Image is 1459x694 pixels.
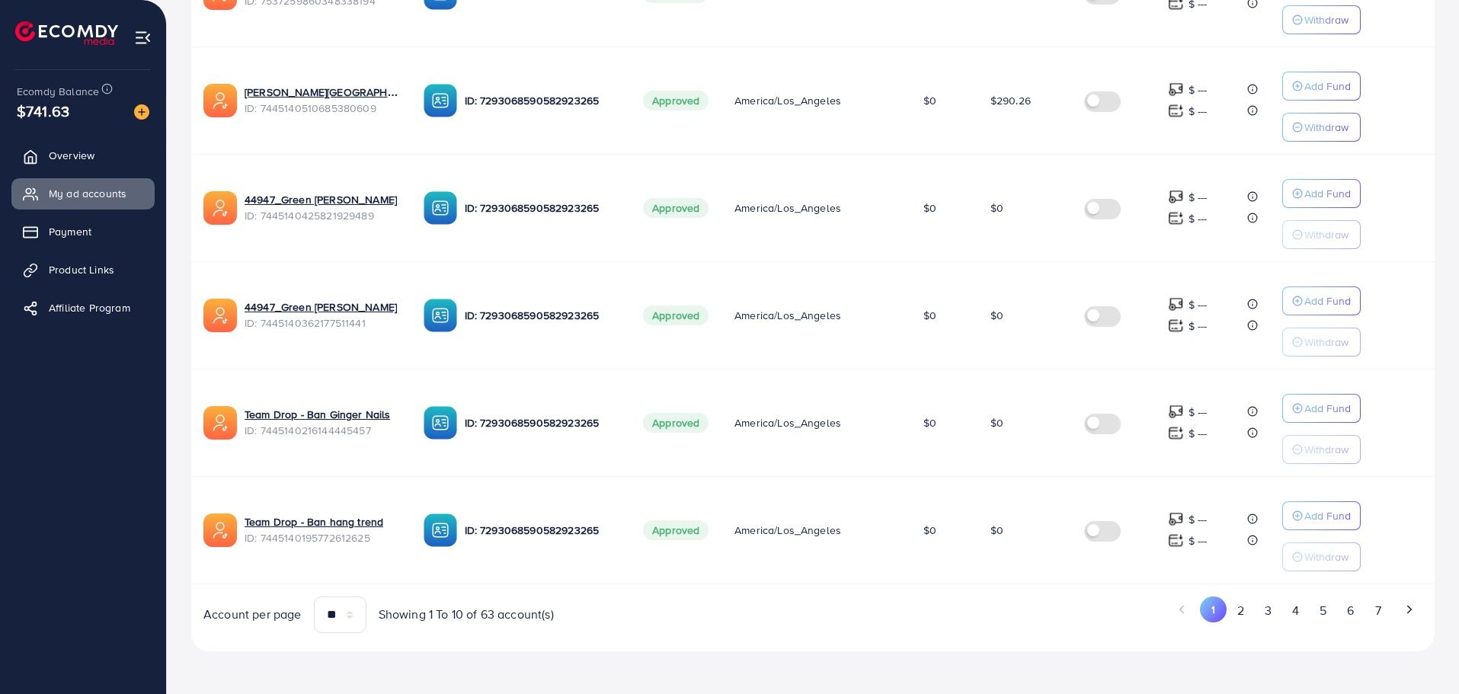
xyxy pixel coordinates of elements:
[465,91,619,110] p: ID: 7293068590582923265
[49,262,114,277] span: Product Links
[1189,403,1208,421] p: $ ---
[734,200,841,216] span: America/Los_Angeles
[1304,225,1349,244] p: Withdraw
[245,315,399,331] span: ID: 7445140362177511441
[1396,596,1422,622] button: Go to next page
[1189,188,1208,206] p: $ ---
[1304,118,1349,136] p: Withdraw
[379,606,554,623] span: Showing 1 To 10 of 63 account(s)
[1281,596,1309,625] button: Go to page 4
[1282,542,1361,571] button: Withdraw
[734,415,841,430] span: America/Los_Angeles
[15,21,118,45] a: logo
[1168,532,1184,548] img: top-up amount
[1394,625,1448,683] iframe: Chat
[990,523,1003,538] span: $0
[1282,394,1361,423] button: Add Fund
[245,208,399,223] span: ID: 7445140425821929489
[203,299,237,332] img: ic-ads-acc.e4c84228.svg
[1168,511,1184,527] img: top-up amount
[923,523,936,538] span: $0
[1304,548,1349,566] p: Withdraw
[1189,317,1208,335] p: $ ---
[11,178,155,209] a: My ad accounts
[11,254,155,285] a: Product Links
[643,520,709,540] span: Approved
[49,300,130,315] span: Affiliate Program
[1189,81,1208,99] p: $ ---
[1189,102,1208,120] p: $ ---
[1189,424,1208,443] p: $ ---
[1168,318,1184,334] img: top-up amount
[245,101,399,116] span: ID: 7445140510685380609
[17,84,99,99] span: Ecomdy Balance
[1304,507,1351,525] p: Add Fund
[134,104,149,120] img: image
[1168,425,1184,441] img: top-up amount
[1282,72,1361,101] button: Add Fund
[134,29,152,46] img: menu
[734,308,841,323] span: America/Los_Angeles
[203,406,237,440] img: ic-ads-acc.e4c84228.svg
[245,299,399,331] div: <span class='underline'>44947_Green E_TeamVL_Nguyễn Thị Xuân Vy</span></br>7445140362177511441
[1254,596,1281,625] button: Go to page 3
[1282,179,1361,208] button: Add Fund
[1310,596,1337,625] button: Go to page 5
[1200,596,1227,622] button: Go to page 1
[245,514,383,529] a: Team Drop - Ban hang trend
[1168,103,1184,119] img: top-up amount
[424,513,457,547] img: ic-ba-acc.ded83a64.svg
[203,606,302,623] span: Account per page
[245,192,399,223] div: <span class='underline'>44947_Green E_TeamVL_Trần Thị Phương Linh</span></br>7445140425821929489
[1365,596,1391,625] button: Go to page 7
[1304,11,1349,29] p: Withdraw
[1282,328,1361,357] button: Withdraw
[1282,220,1361,249] button: Withdraw
[1304,333,1349,351] p: Withdraw
[1282,286,1361,315] button: Add Fund
[465,521,619,539] p: ID: 7293068590582923265
[1304,440,1349,459] p: Withdraw
[11,216,155,247] a: Payment
[203,191,237,225] img: ic-ads-acc.e4c84228.svg
[49,224,91,239] span: Payment
[734,523,841,538] span: America/Los_Angeles
[424,84,457,117] img: ic-ba-acc.ded83a64.svg
[245,514,399,545] div: <span class='underline'>Team Drop - Ban hang trend</span></br>7445140195772612625
[1304,292,1351,310] p: Add Fund
[1168,82,1184,98] img: top-up amount
[245,192,397,207] a: 44947_Green [PERSON_NAME]
[1304,184,1351,203] p: Add Fund
[1168,296,1184,312] img: top-up amount
[1282,501,1361,530] button: Add Fund
[49,186,126,201] span: My ad accounts
[465,306,619,325] p: ID: 7293068590582923265
[1168,189,1184,205] img: top-up amount
[923,200,936,216] span: $0
[1304,77,1351,95] p: Add Fund
[465,199,619,217] p: ID: 7293068590582923265
[825,596,1422,625] ul: Pagination
[245,85,399,100] a: [PERSON_NAME][GEOGRAPHIC_DATA]
[990,93,1031,108] span: $290.26
[11,293,155,323] a: Affiliate Program
[1189,296,1208,314] p: $ ---
[1282,113,1361,142] button: Withdraw
[923,308,936,323] span: $0
[990,415,1003,430] span: $0
[465,414,619,432] p: ID: 7293068590582923265
[245,423,399,438] span: ID: 7445140216144445457
[203,513,237,547] img: ic-ads-acc.e4c84228.svg
[17,100,69,122] span: $741.63
[424,191,457,225] img: ic-ba-acc.ded83a64.svg
[1189,532,1208,550] p: $ ---
[11,140,155,171] a: Overview
[1189,510,1208,529] p: $ ---
[245,407,399,438] div: <span class='underline'>Team Drop - Ban Ginger Nails</span></br>7445140216144445457
[1168,404,1184,420] img: top-up amount
[1227,596,1254,625] button: Go to page 2
[643,198,709,218] span: Approved
[1168,210,1184,226] img: top-up amount
[424,406,457,440] img: ic-ba-acc.ded83a64.svg
[245,299,397,315] a: 44947_Green [PERSON_NAME]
